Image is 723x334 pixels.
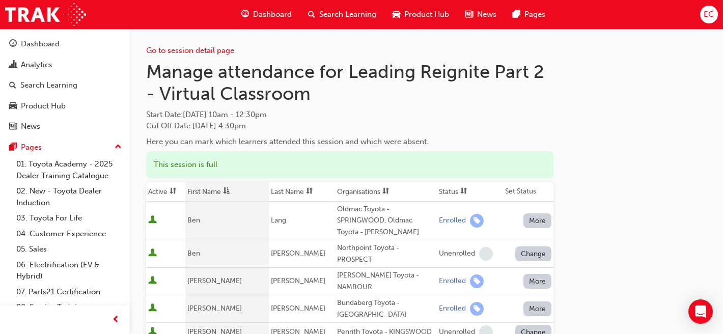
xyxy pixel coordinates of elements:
span: User is active [148,248,157,259]
a: Dashboard [4,35,126,53]
a: Product Hub [4,97,126,116]
span: pages-icon [9,143,17,152]
span: chart-icon [9,61,17,70]
div: Pages [21,142,42,153]
button: Pages [4,138,126,157]
span: Lang [271,216,286,225]
div: Enrolled [439,304,466,314]
div: [PERSON_NAME] Toyota - NAMBOUR [337,270,435,293]
div: Unenrolled [439,249,475,259]
a: Search Learning [4,76,126,95]
span: Cut Off Date : [DATE] 4:30pm [146,121,246,130]
th: Toggle SortBy [185,182,268,202]
a: pages-iconPages [505,4,553,25]
span: prev-icon [112,314,120,326]
span: learningRecordVerb_NONE-icon [479,247,493,261]
th: Toggle SortBy [437,182,503,202]
a: news-iconNews [457,4,505,25]
div: Enrolled [439,216,466,226]
a: 05. Sales [12,241,126,257]
span: [PERSON_NAME] [271,304,325,313]
button: More [523,213,552,228]
span: [PERSON_NAME] [187,304,242,313]
span: Search Learning [319,9,376,20]
span: sorting-icon [460,187,467,196]
th: Toggle SortBy [146,182,185,202]
div: News [21,121,40,132]
span: Dashboard [253,9,292,20]
span: asc-icon [223,187,230,196]
span: learningRecordVerb_ENROLL-icon [470,214,484,228]
span: User is active [148,303,157,314]
span: Product Hub [404,9,449,20]
a: Go to session detail page [146,46,234,55]
div: Northpoint Toyota - PROSPECT [337,242,435,265]
button: Change [515,246,552,261]
a: News [4,117,126,136]
a: 02. New - Toyota Dealer Induction [12,183,126,210]
a: Analytics [4,55,126,74]
span: up-icon [115,141,122,154]
span: guage-icon [241,8,249,21]
span: sorting-icon [306,187,313,196]
span: sorting-icon [382,187,390,196]
div: This session is full [146,151,553,178]
div: Open Intercom Messenger [688,299,713,324]
a: 01. Toyota Academy - 2025 Dealer Training Catalogue [12,156,126,183]
a: 07. Parts21 Certification [12,284,126,300]
a: guage-iconDashboard [233,4,300,25]
h1: Manage attendance for Leading Reignite Part 2 - Virtual Classroom [146,61,553,105]
span: car-icon [9,102,17,111]
div: Search Learning [20,79,77,91]
span: News [477,9,496,20]
button: DashboardAnalyticsSearch LearningProduct HubNews [4,33,126,138]
span: learningRecordVerb_ENROLL-icon [470,302,484,316]
button: EC [700,6,718,23]
span: guage-icon [9,40,17,49]
th: Toggle SortBy [269,182,336,202]
button: More [523,301,552,316]
th: Toggle SortBy [335,182,437,202]
span: Pages [524,9,545,20]
th: Set Status [503,182,553,202]
a: 04. Customer Experience [12,226,126,242]
span: User is active [148,276,157,286]
span: User is active [148,215,157,226]
a: car-iconProduct Hub [384,4,457,25]
span: [PERSON_NAME] [187,276,242,285]
div: Here you can mark which learners attended this session and which were absent. [146,136,553,148]
span: Ben [187,216,200,225]
span: search-icon [308,8,315,21]
div: Dashboard [21,38,60,50]
span: pages-icon [513,8,520,21]
span: search-icon [9,81,16,90]
div: Oldmac Toyota - SPRINGWOOD, Oldmac Toyota - [PERSON_NAME] [337,204,435,238]
a: 08. Service Training [12,299,126,315]
span: Start Date : [146,109,553,121]
span: [PERSON_NAME] [271,249,325,258]
span: Ben [187,249,200,258]
a: 03. Toyota For Life [12,210,126,226]
button: More [523,274,552,289]
span: [DATE] 10am - 12:30pm [183,110,267,119]
span: [PERSON_NAME] [271,276,325,285]
span: sorting-icon [170,187,177,196]
img: Trak [5,3,86,26]
span: news-icon [9,122,17,131]
a: search-iconSearch Learning [300,4,384,25]
div: Bundaberg Toyota - [GEOGRAPHIC_DATA] [337,297,435,320]
div: Analytics [21,59,52,71]
span: EC [704,9,714,20]
div: Product Hub [21,100,66,112]
span: learningRecordVerb_ENROLL-icon [470,274,484,288]
div: Enrolled [439,276,466,286]
a: 06. Electrification (EV & Hybrid) [12,257,126,284]
span: news-icon [465,8,473,21]
span: car-icon [393,8,400,21]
